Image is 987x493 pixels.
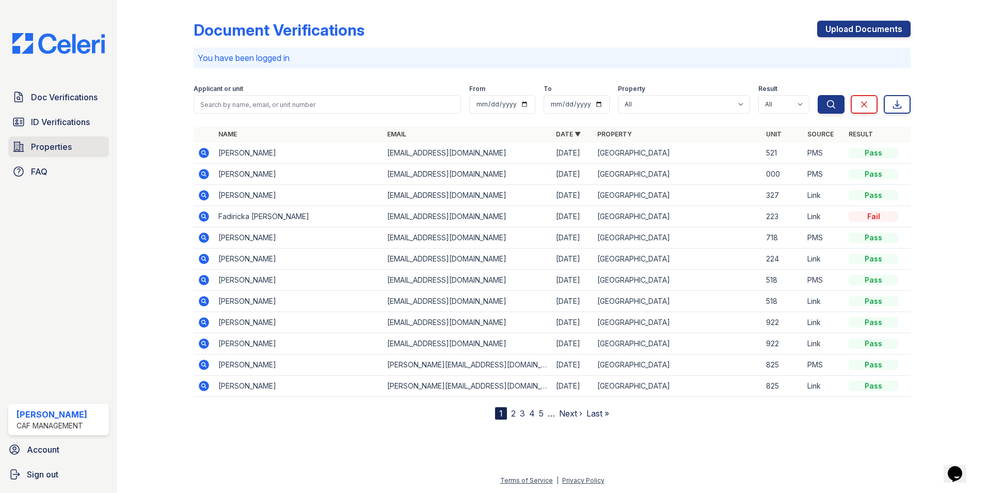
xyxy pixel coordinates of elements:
input: Search by name, email, or unit number [194,95,461,114]
a: Account [4,439,113,460]
a: FAQ [8,161,109,182]
label: Property [618,85,645,93]
span: FAQ [31,165,47,178]
td: Link [803,206,845,227]
td: PMS [803,164,845,185]
td: [EMAIL_ADDRESS][DOMAIN_NAME] [383,249,552,270]
a: Upload Documents [817,21,911,37]
td: PMS [803,143,845,164]
div: | [556,476,559,484]
td: [PERSON_NAME] [214,143,383,164]
label: To [544,85,552,93]
td: [DATE] [552,249,593,270]
td: [GEOGRAPHIC_DATA] [593,291,762,312]
td: [GEOGRAPHIC_DATA] [593,270,762,291]
td: [GEOGRAPHIC_DATA] [593,355,762,376]
td: Link [803,185,845,206]
div: [PERSON_NAME] [17,408,87,421]
td: 518 [762,291,803,312]
a: Name [218,130,237,138]
a: 2 [511,408,516,419]
td: [PERSON_NAME] [214,164,383,185]
td: [PERSON_NAME][EMAIL_ADDRESS][DOMAIN_NAME] [383,355,552,376]
a: ID Verifications [8,112,109,132]
div: Pass [849,190,898,201]
td: [PERSON_NAME] [214,376,383,397]
span: Sign out [27,468,58,481]
div: Pass [849,169,898,179]
td: 518 [762,270,803,291]
td: Link [803,312,845,333]
td: [GEOGRAPHIC_DATA] [593,376,762,397]
td: [DATE] [552,291,593,312]
a: 3 [520,408,525,419]
td: Link [803,291,845,312]
td: [DATE] [552,376,593,397]
div: Fail [849,211,898,222]
td: [EMAIL_ADDRESS][DOMAIN_NAME] [383,143,552,164]
td: [EMAIL_ADDRESS][DOMAIN_NAME] [383,291,552,312]
td: [EMAIL_ADDRESS][DOMAIN_NAME] [383,333,552,355]
td: [DATE] [552,164,593,185]
a: Property [597,130,632,138]
div: 1 [495,407,507,420]
td: [GEOGRAPHIC_DATA] [593,185,762,206]
a: Source [807,130,834,138]
div: Pass [849,317,898,328]
td: [DATE] [552,355,593,376]
td: [PERSON_NAME] [214,312,383,333]
a: Unit [766,130,782,138]
div: Document Verifications [194,21,364,39]
td: [PERSON_NAME] [214,355,383,376]
td: 922 [762,333,803,355]
td: [DATE] [552,143,593,164]
td: [GEOGRAPHIC_DATA] [593,249,762,270]
td: [GEOGRAPHIC_DATA] [593,143,762,164]
a: Result [849,130,873,138]
td: Fadiricka [PERSON_NAME] [214,206,383,227]
td: Link [803,249,845,270]
div: Pass [849,296,898,306]
td: 521 [762,143,803,164]
td: [DATE] [552,270,593,291]
td: [EMAIL_ADDRESS][DOMAIN_NAME] [383,312,552,333]
a: Privacy Policy [562,476,604,484]
a: 4 [529,408,535,419]
a: Next › [559,408,582,419]
a: 5 [539,408,544,419]
td: 224 [762,249,803,270]
td: [DATE] [552,333,593,355]
a: Date ▼ [556,130,581,138]
td: 718 [762,227,803,249]
iframe: chat widget [944,452,977,483]
td: [GEOGRAPHIC_DATA] [593,164,762,185]
a: Doc Verifications [8,87,109,107]
td: 825 [762,355,803,376]
td: 327 [762,185,803,206]
div: Pass [849,148,898,158]
td: [PERSON_NAME] [214,185,383,206]
td: [EMAIL_ADDRESS][DOMAIN_NAME] [383,164,552,185]
td: 000 [762,164,803,185]
td: PMS [803,227,845,249]
a: Last » [586,408,609,419]
td: [EMAIL_ADDRESS][DOMAIN_NAME] [383,185,552,206]
div: Pass [849,381,898,391]
td: [PERSON_NAME] [214,249,383,270]
span: Account [27,443,59,456]
td: [GEOGRAPHIC_DATA] [593,312,762,333]
td: 223 [762,206,803,227]
td: [DATE] [552,206,593,227]
div: Pass [849,254,898,264]
td: [PERSON_NAME] [214,227,383,249]
td: PMS [803,270,845,291]
td: PMS [803,355,845,376]
a: Sign out [4,464,113,485]
div: Pass [849,360,898,370]
td: [PERSON_NAME][EMAIL_ADDRESS][DOMAIN_NAME] [383,376,552,397]
td: [EMAIL_ADDRESS][DOMAIN_NAME] [383,270,552,291]
a: Terms of Service [500,476,553,484]
div: CAF Management [17,421,87,431]
div: Pass [849,275,898,285]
